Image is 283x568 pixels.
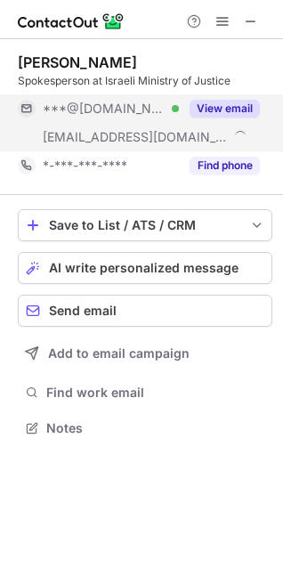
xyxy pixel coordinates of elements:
span: ***@[DOMAIN_NAME] [43,101,166,117]
div: [PERSON_NAME] [18,53,137,71]
button: save-profile-one-click [18,209,272,241]
span: Notes [46,420,265,436]
button: Reveal Button [190,157,260,174]
img: ContactOut v5.3.10 [18,11,125,32]
span: Find work email [46,385,265,401]
button: AI write personalized message [18,252,272,284]
button: Add to email campaign [18,337,272,369]
span: Add to email campaign [48,346,190,361]
button: Send email [18,295,272,327]
button: Reveal Button [190,100,260,118]
button: Find work email [18,380,272,405]
span: AI write personalized message [49,261,239,275]
div: Save to List / ATS / CRM [49,218,241,232]
span: Send email [49,304,117,318]
button: Notes [18,416,272,441]
div: Spokesperson at Israeli Ministry of Justice [18,73,272,89]
span: [EMAIL_ADDRESS][DOMAIN_NAME] [43,129,228,145]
